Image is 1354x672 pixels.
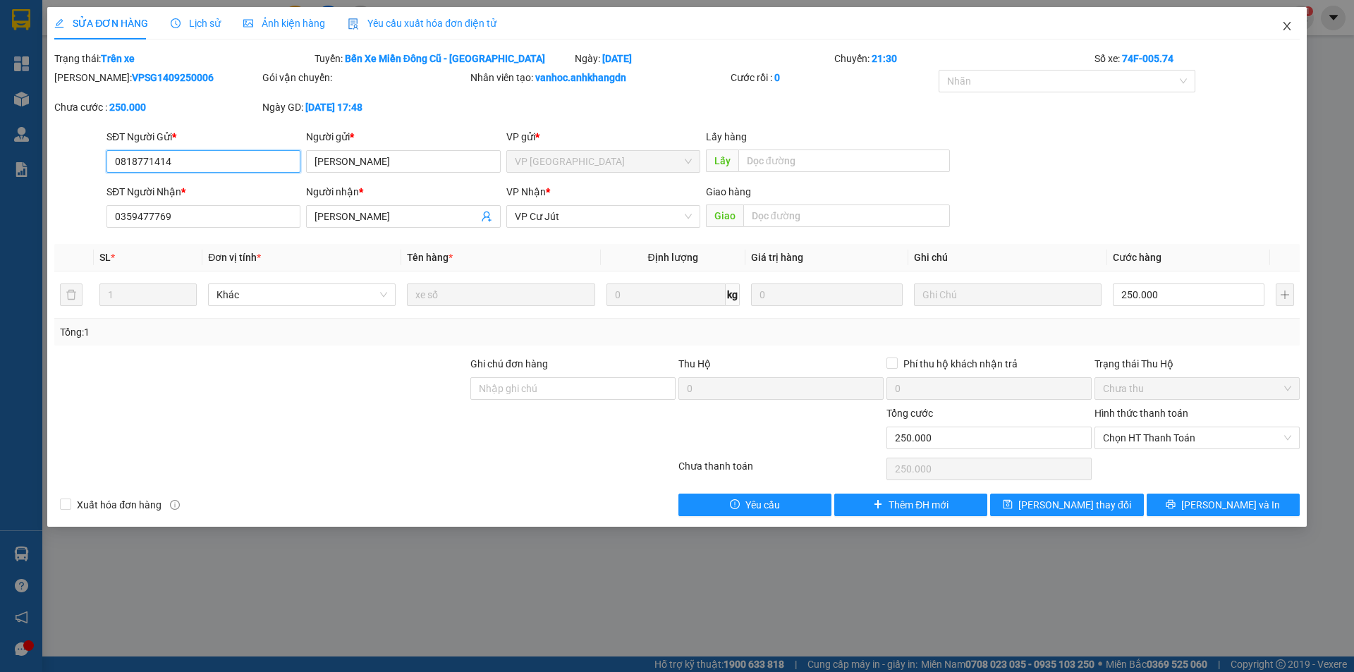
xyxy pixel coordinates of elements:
b: 74F-005.74 [1122,53,1173,64]
span: Giao hàng [706,186,751,197]
button: plus [1276,283,1294,306]
div: Ngày GD: [262,99,468,115]
button: printer[PERSON_NAME] và In [1147,494,1300,516]
span: Xuất hóa đơn hàng [71,497,167,513]
div: SĐT Người Gửi [106,129,300,145]
span: Thu Hộ [678,358,711,369]
b: VPSG1409250006 [132,72,214,83]
th: Ghi chú [908,244,1107,271]
span: [PERSON_NAME] thay đổi [1018,497,1131,513]
span: Khác [216,284,387,305]
span: Giao [706,204,743,227]
img: icon [348,18,359,30]
b: 0 [774,72,780,83]
span: Lịch sử [171,18,221,29]
b: 250.000 [109,102,146,113]
div: Cước rồi : [731,70,936,85]
div: Trạng thái: [53,51,313,66]
span: Chọn HT Thanh Toán [1103,427,1291,448]
span: user-add [481,211,492,222]
span: Ảnh kiện hàng [243,18,325,29]
input: Ghi chú đơn hàng [470,377,676,400]
input: 0 [751,283,903,306]
span: Cước hàng [1113,252,1161,263]
div: Trạng thái Thu Hộ [1094,356,1300,372]
span: Yêu cầu [745,497,780,513]
span: Giá trị hàng [751,252,803,263]
div: Gói vận chuyển: [262,70,468,85]
span: Chưa thu [1103,378,1291,399]
b: [DATE] 17:48 [305,102,362,113]
span: Lấy hàng [706,131,747,142]
span: VP Sài Gòn [515,151,692,172]
span: Yêu cầu xuất hóa đơn điện tử [348,18,496,29]
input: Dọc đường [743,204,950,227]
div: [PERSON_NAME]: [54,70,260,85]
button: save[PERSON_NAME] thay đổi [990,494,1143,516]
b: 21:30 [872,53,897,64]
div: Số xe: [1093,51,1301,66]
span: SL [99,252,111,263]
div: Tổng: 1 [60,324,523,340]
span: exclamation-circle [730,499,740,511]
span: Phí thu hộ khách nhận trả [898,356,1023,372]
span: SỬA ĐƠN HÀNG [54,18,148,29]
span: VP Nhận [506,186,546,197]
button: delete [60,283,83,306]
div: Nhân viên tạo: [470,70,728,85]
div: Chưa cước : [54,99,260,115]
span: kg [726,283,740,306]
button: Close [1267,7,1307,47]
span: plus [873,499,883,511]
button: exclamation-circleYêu cầu [678,494,831,516]
input: Ghi Chú [914,283,1102,306]
span: VP Cư Jút [515,206,692,227]
span: Tổng cước [886,408,933,419]
b: [DATE] [602,53,632,64]
button: plusThêm ĐH mới [834,494,987,516]
div: Ngày: [573,51,834,66]
div: VP gửi [506,129,700,145]
b: Bến Xe Miền Đông Cũ - [GEOGRAPHIC_DATA] [345,53,545,64]
div: SĐT Người Nhận [106,184,300,200]
div: Người nhận [306,184,500,200]
span: picture [243,18,253,28]
div: Người gửi [306,129,500,145]
span: Tên hàng [407,252,453,263]
span: Lấy [706,149,738,172]
span: printer [1166,499,1176,511]
span: Thêm ĐH mới [889,497,949,513]
span: save [1003,499,1013,511]
span: clock-circle [171,18,181,28]
b: Trên xe [101,53,135,64]
b: vanhoc.anhkhangdn [535,72,626,83]
span: [PERSON_NAME] và In [1181,497,1280,513]
label: Hình thức thanh toán [1094,408,1188,419]
div: Tuyến: [313,51,573,66]
div: Chuyến: [833,51,1093,66]
span: edit [54,18,64,28]
span: Đơn vị tính [208,252,261,263]
span: close [1281,20,1293,32]
input: VD: Bàn, Ghế [407,283,594,306]
div: Chưa thanh toán [677,458,885,483]
label: Ghi chú đơn hàng [470,358,548,369]
span: Định lượng [648,252,698,263]
span: info-circle [170,500,180,510]
input: Dọc đường [738,149,950,172]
